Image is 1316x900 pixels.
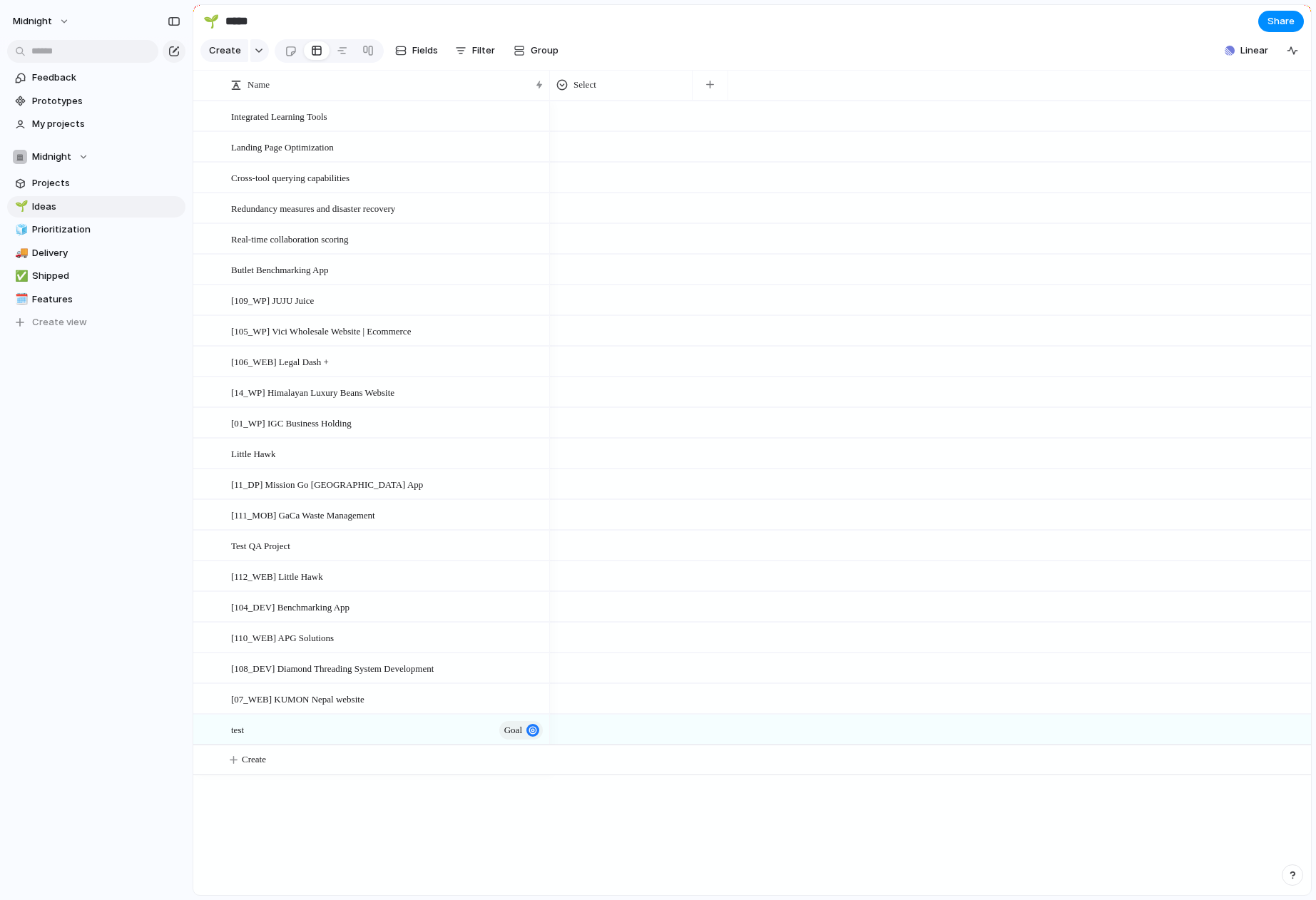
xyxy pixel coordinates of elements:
button: Create [200,39,248,62]
a: Feedback [7,67,185,88]
span: [108_DEV] Diamond Threading System Development [231,660,434,676]
span: Cross-tool querying capabilities [231,169,350,185]
button: 🌱 [200,10,223,33]
a: ✅Shipped [7,265,185,287]
span: Test QA Project [231,537,290,553]
span: [112_WEB] Little Hawk [231,568,323,584]
span: [07_WEB] KUMON Nepal website [231,690,364,707]
div: ✅ [15,268,25,285]
button: goal [499,721,543,740]
button: Filter [449,39,501,62]
div: 🌱 [203,11,219,31]
button: Group [506,39,566,62]
span: [106_WEB] Legal Dash + [231,353,329,369]
span: [110_WEB] APG Solutions [231,629,334,645]
span: Share [1267,14,1295,29]
div: 🌱 [15,198,25,215]
span: Landing Page Optimization [231,138,334,155]
a: Projects [7,173,185,194]
span: goal [504,720,522,740]
span: Group [531,44,558,58]
span: Delivery [32,246,180,260]
span: Little Hawk [231,445,275,461]
span: [11_DP] Mission Go [GEOGRAPHIC_DATA] App [231,476,423,492]
span: Integrated Learning Tools [231,108,327,124]
span: Feedback [32,71,180,85]
button: Create view [7,312,185,333]
span: Real-time collaboration scoring [231,230,349,247]
span: Prioritization [32,223,180,237]
span: Shipped [32,269,180,283]
span: Filter [472,44,495,58]
span: Ideas [32,200,180,214]
span: Create [209,44,241,58]
button: Midnight [6,10,77,33]
a: Prototypes [7,91,185,112]
div: 🚚 [15,245,25,261]
a: My projects [7,113,185,135]
span: [14_WP] Himalayan Luxury Beans Website [231,384,394,400]
span: Select [573,78,596,92]
span: Butlet Benchmarking App [231,261,328,277]
span: Fields [412,44,438,58]
span: [01_WP] IGC Business Holding [231,414,352,431]
button: ✅ [13,269,27,283]
button: Midnight [7,146,185,168]
span: Midnight [13,14,52,29]
span: Linear [1240,44,1268,58]
button: 🧊 [13,223,27,237]
div: 🧊 [15,222,25,238]
span: Redundancy measures and disaster recovery [231,200,395,216]
a: 🌱Ideas [7,196,185,218]
span: [109_WP] JUJU Juice [231,292,314,308]
div: 🗓️ [15,291,25,307]
button: Fields [389,39,444,62]
a: 🗓️Features [7,289,185,310]
span: [105_WP] Vici Wholesale Website | Ecommerce [231,322,411,339]
span: test [231,721,244,737]
span: Create view [32,315,87,329]
span: [104_DEV] Benchmarking App [231,598,350,615]
span: My projects [32,117,180,131]
span: Projects [32,176,180,190]
span: Features [32,292,180,307]
button: Share [1258,11,1304,32]
button: 🗓️ [13,292,27,307]
span: Prototypes [32,94,180,108]
a: 🚚Delivery [7,242,185,264]
span: Create [242,752,266,767]
button: 🚚 [13,246,27,260]
span: [111_MOB] GaCa Waste Management [231,506,375,523]
span: Midnight [32,150,71,164]
button: 🌱 [13,200,27,214]
span: Name [248,78,270,92]
a: 🧊Prioritization [7,219,185,240]
button: Linear [1219,40,1274,61]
